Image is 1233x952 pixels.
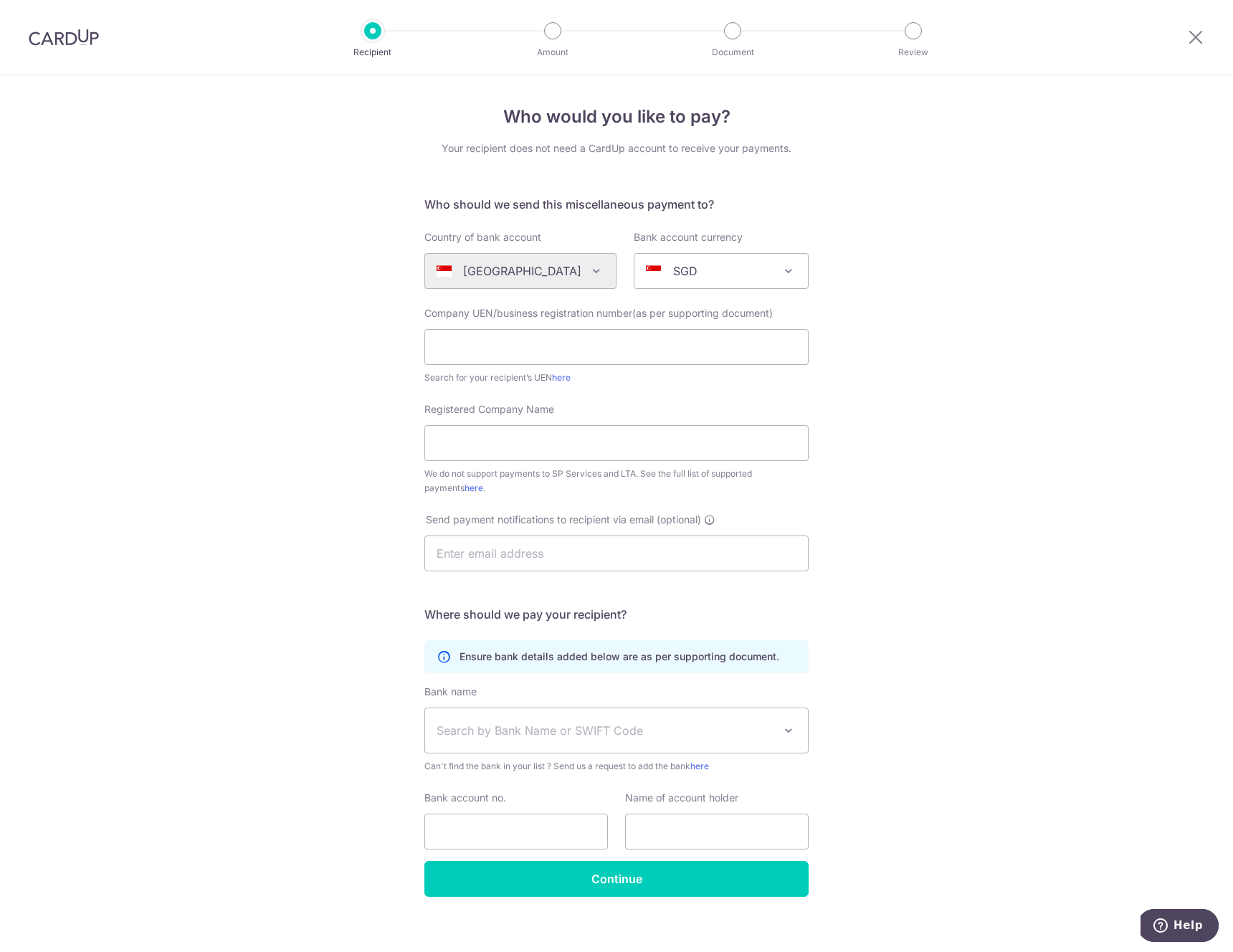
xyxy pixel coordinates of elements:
[634,230,743,244] label: Bank account currency
[426,513,701,527] span: Send payment notifications to recipient via email (optional)
[625,791,738,805] label: Name of account holder
[424,791,506,805] label: Bank account no.
[680,45,786,59] p: Document
[424,759,809,773] span: Can't find the bank in your list ? Send us a request to add the bank
[424,104,809,130] h4: Who would you like to pay?
[673,262,698,280] p: SGD
[424,606,809,623] h5: Where should we pay your recipient?
[460,649,779,664] p: Ensure bank details added below are as per supporting document.
[1141,909,1219,945] iframe: Opens a widget where you can find more information
[424,685,477,699] label: Bank name
[29,29,99,46] img: CardUp
[424,230,541,244] label: Country of bank account
[634,254,808,288] span: SGD
[500,45,606,59] p: Amount
[424,141,809,156] div: Your recipient does not need a CardUp account to receive your payments.
[860,45,966,59] p: Review
[552,372,571,383] a: here
[33,10,62,23] span: Help
[424,403,554,415] span: Registered Company Name
[437,722,773,739] span: Search by Bank Name or SWIFT Code
[424,307,773,319] span: Company UEN/business registration number(as per supporting document)
[424,535,809,571] input: Enter email address
[690,761,709,771] a: here
[424,861,809,897] input: Continue
[634,253,809,289] span: SGD
[424,196,809,213] h5: Who should we send this miscellaneous payment to?
[320,45,426,59] p: Recipient
[424,467,809,495] div: We do not support payments to SP Services and LTA. See the full list of supported payments .
[424,371,809,385] div: Search for your recipient’s UEN
[465,482,483,493] a: here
